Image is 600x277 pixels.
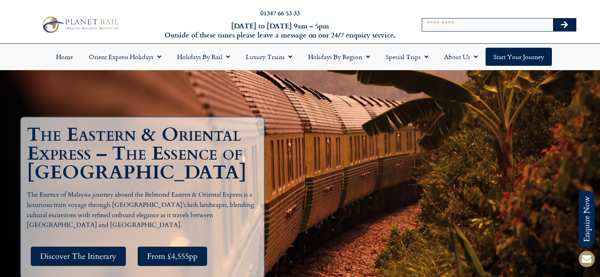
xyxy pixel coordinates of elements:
a: Special Trips [378,48,436,66]
a: Start your Journey [486,48,552,66]
a: Home [48,48,81,66]
img: Planet Rail Train Holidays Logo [39,15,121,35]
a: Orient Express Holidays [81,48,169,66]
h6: [DATE] to [DATE] 9am – 5pm Outside of these times please leave a message on our 24/7 enquiry serv... [162,21,398,40]
nav: Menu [4,48,596,66]
a: 01347 66 53 33 [260,8,300,17]
a: Discover The Itinerary [31,247,126,266]
h1: The Eastern & Oriental Express – The Essence of [GEOGRAPHIC_DATA] [27,125,262,182]
span: From £4,555pp [147,251,198,261]
span: Discover The Itinerary [40,251,116,261]
a: Luxury Trains [238,48,300,66]
a: Holidays by Rail [169,48,238,66]
a: Holidays by Region [300,48,378,66]
a: From £4,555pp [138,247,207,266]
button: Search [553,19,576,31]
p: The Essence of Malaysia journey aboard the Belmond Eastern & Oriental Express is a luxurious trai... [27,190,262,230]
a: About Us [436,48,486,66]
